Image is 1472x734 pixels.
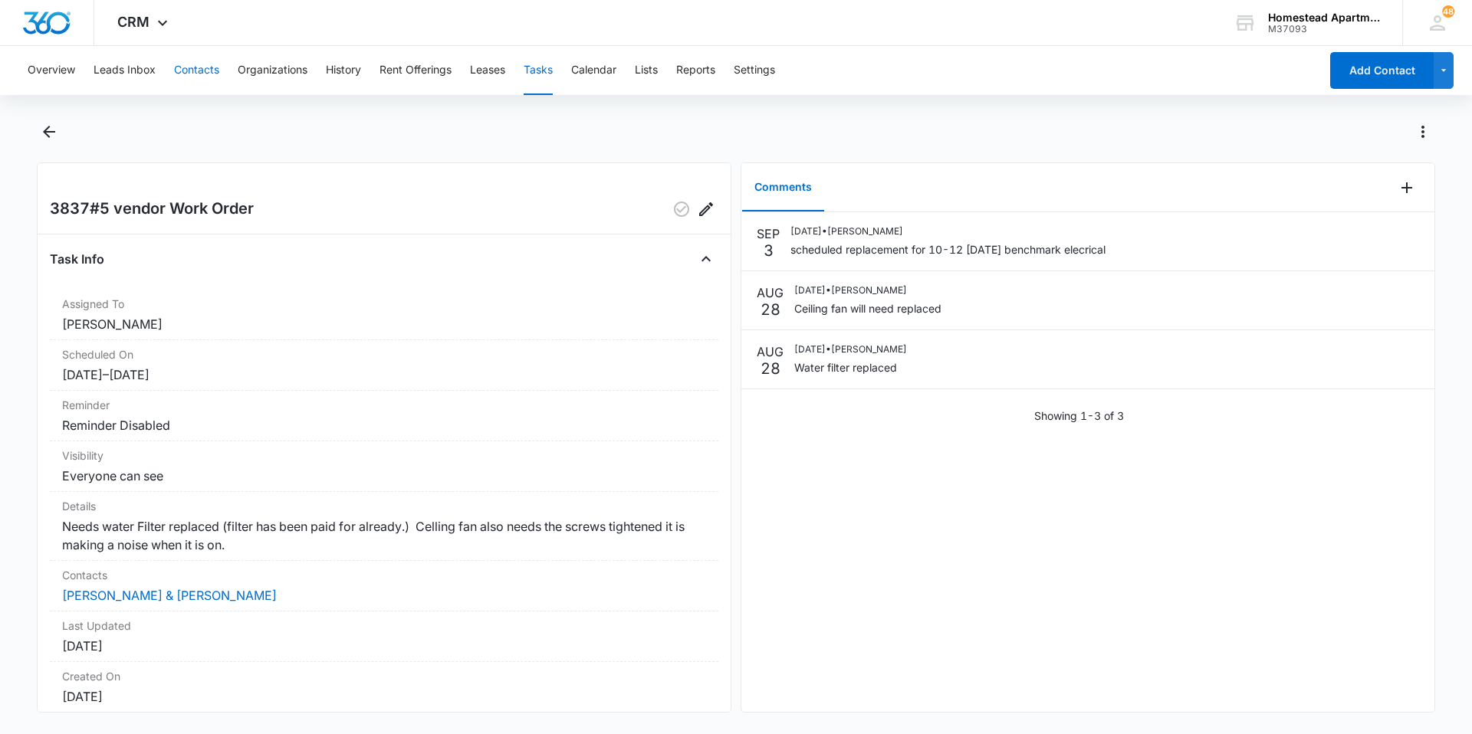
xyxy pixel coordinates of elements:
span: 48 [1442,5,1454,18]
div: VisibilityEveryone can see [50,441,718,492]
p: Ceiling fan will need replaced [794,300,941,316]
div: Scheduled On[DATE]–[DATE] [50,340,718,391]
p: Showing 1-3 of 3 [1034,408,1124,424]
button: Tasks [524,46,553,95]
div: account name [1268,11,1380,24]
button: Leads Inbox [94,46,156,95]
button: Comments [742,164,824,211]
dd: [DATE] [62,637,706,655]
button: Actions [1411,120,1435,144]
p: 28 [761,302,780,317]
p: 3 [764,243,774,258]
dt: Details [62,498,706,514]
p: [DATE] • [PERSON_NAME] [794,283,941,297]
div: notifications count [1442,5,1454,18]
button: Back [37,120,61,144]
button: Lists [635,46,658,95]
span: CRM [117,14,149,30]
dd: Reminder Disabled [62,416,706,434]
button: Reports [676,46,715,95]
div: Last Updated[DATE] [50,611,718,662]
dd: [DATE] [62,687,706,706]
a: [PERSON_NAME] & [PERSON_NAME] [62,588,277,603]
h4: Task Info [50,250,104,268]
p: scheduled replacement for 10-12 [DATE] benchmark elecrical [790,241,1106,257]
p: Water filter replaced [794,359,907,375]
p: SEP [757,224,780,243]
button: Edit [694,197,718,221]
button: Add Comment [1395,175,1419,200]
p: AUG [757,342,784,361]
button: Calendar [571,46,616,95]
button: Add Contact [1330,52,1434,89]
button: Organizations [238,46,307,95]
dt: Last Updated [62,618,706,634]
dt: Reminder [62,397,706,413]
dd: [PERSON_NAME] [62,315,706,333]
div: Created On[DATE] [50,662,718,713]
button: Settings [734,46,775,95]
div: account id [1268,24,1380,34]
p: 28 [761,361,780,376]
p: AUG [757,283,784,302]
p: [DATE] • [PERSON_NAME] [790,224,1106,238]
div: Contacts[PERSON_NAME] & [PERSON_NAME] [50,561,718,611]
button: Close [694,247,718,271]
dt: Assigned To [62,296,706,312]
dd: [DATE] – [DATE] [62,365,706,384]
p: [DATE] • [PERSON_NAME] [794,342,907,356]
div: DetailsNeeds water Filter replaced (filter has been paid for already.) Celling fan also needs the... [50,492,718,561]
div: Assigned To[PERSON_NAME] [50,290,718,340]
dt: Scheduled On [62,346,706,362]
dd: Needs water Filter replaced (filter has been paid for already.) Celling fan also needs the screws... [62,517,706,554]
button: Rent Offerings [379,46,452,95]
dt: Contacts [62,567,706,583]
button: Leases [470,46,505,95]
h2: 3837#5 vendor Work Order [50,197,254,221]
div: ReminderReminder Disabled [50,391,718,441]
dd: Everyone can see [62,467,706,485]
dt: Created On [62,668,706,684]
button: Overview [28,46,75,95]
button: Contacts [174,46,219,95]
dt: Visibility [62,447,706,464]
button: History [326,46,361,95]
